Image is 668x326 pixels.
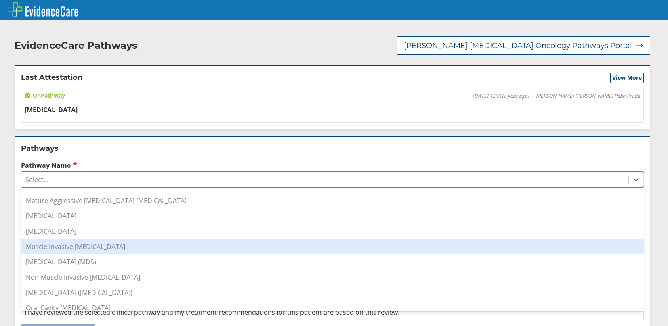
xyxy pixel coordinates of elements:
[473,93,529,99] span: [DATE] 12:36 ( a year ago )
[21,285,644,300] div: [MEDICAL_DATA] ([MEDICAL_DATA])
[397,36,650,55] button: [PERSON_NAME] [MEDICAL_DATA] Oncology Pathways Portal
[21,73,82,83] h2: Last Attestation
[21,239,644,254] div: Muscle Invasive [MEDICAL_DATA]
[404,41,632,50] span: [PERSON_NAME] [MEDICAL_DATA] Oncology Pathways Portal
[21,161,644,170] label: Pathway Name
[25,92,65,100] span: On Pathway
[21,254,644,270] div: [MEDICAL_DATA] (MDS)
[25,105,78,114] span: [MEDICAL_DATA]
[21,193,644,208] div: Mature Aggressive [MEDICAL_DATA] [MEDICAL_DATA]
[21,270,644,285] div: Non-Muscle Invasive [MEDICAL_DATA]
[536,93,640,99] span: [PERSON_NAME] [PERSON_NAME] Paba Prada
[21,224,644,239] div: [MEDICAL_DATA]
[612,74,642,82] span: View More
[21,300,644,316] div: Oral Cavity [MEDICAL_DATA]
[21,144,644,153] h2: Pathways
[21,208,644,224] div: [MEDICAL_DATA]
[25,175,48,184] div: Select...
[8,2,78,17] img: EvidenceCare
[25,308,399,317] span: I have reviewed the selected clinical pathway and my treatment recommendations for this patient a...
[15,40,137,52] h2: EvidenceCare Pathways
[610,73,644,83] button: View More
